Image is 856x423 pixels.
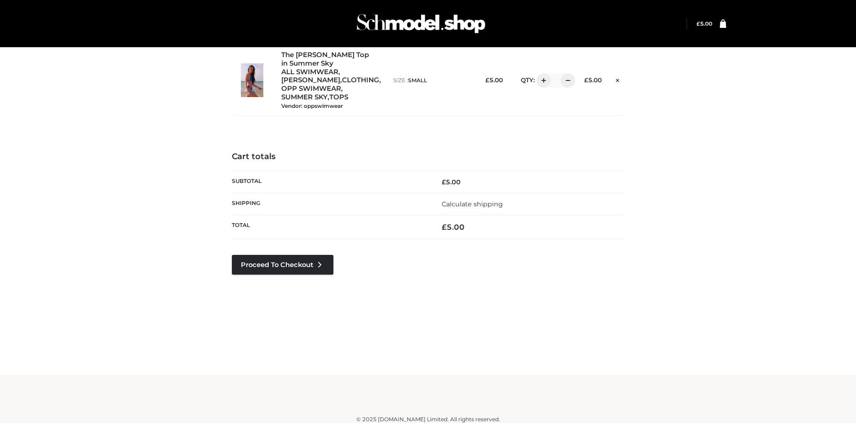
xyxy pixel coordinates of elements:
th: Shipping [232,193,428,215]
div: , , , , , [281,51,384,110]
a: SUMMER SKY [281,93,328,102]
span: £ [485,76,489,84]
a: TOPS [329,93,348,102]
div: QTY: [512,73,569,88]
h4: Cart totals [232,152,625,162]
img: Schmodel Admin 964 [354,6,488,41]
a: Calculate shipping [442,200,503,208]
a: [PERSON_NAME] [281,76,340,85]
bdi: 5.00 [485,76,503,84]
a: £5.00 [696,20,712,27]
a: OPP SWIMWEAR [281,85,341,93]
a: ALL SWIMWEAR [281,68,338,76]
span: £ [584,76,588,84]
a: Proceed to Checkout [232,255,333,275]
bdi: 5.00 [442,223,465,232]
bdi: 5.00 [696,20,712,27]
th: Total [232,215,428,239]
p: size : [393,76,470,85]
a: Remove this item [611,73,624,85]
small: Vendor: oppswimwear [281,102,343,109]
span: £ [696,20,700,27]
bdi: 5.00 [584,76,602,84]
span: SMALL [408,77,427,84]
span: £ [442,178,446,186]
th: Subtotal [232,171,428,193]
a: The [PERSON_NAME] Top in Summer Sky [281,51,374,68]
bdi: 5.00 [442,178,461,186]
span: £ [442,223,447,232]
a: CLOTHING [342,76,379,85]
